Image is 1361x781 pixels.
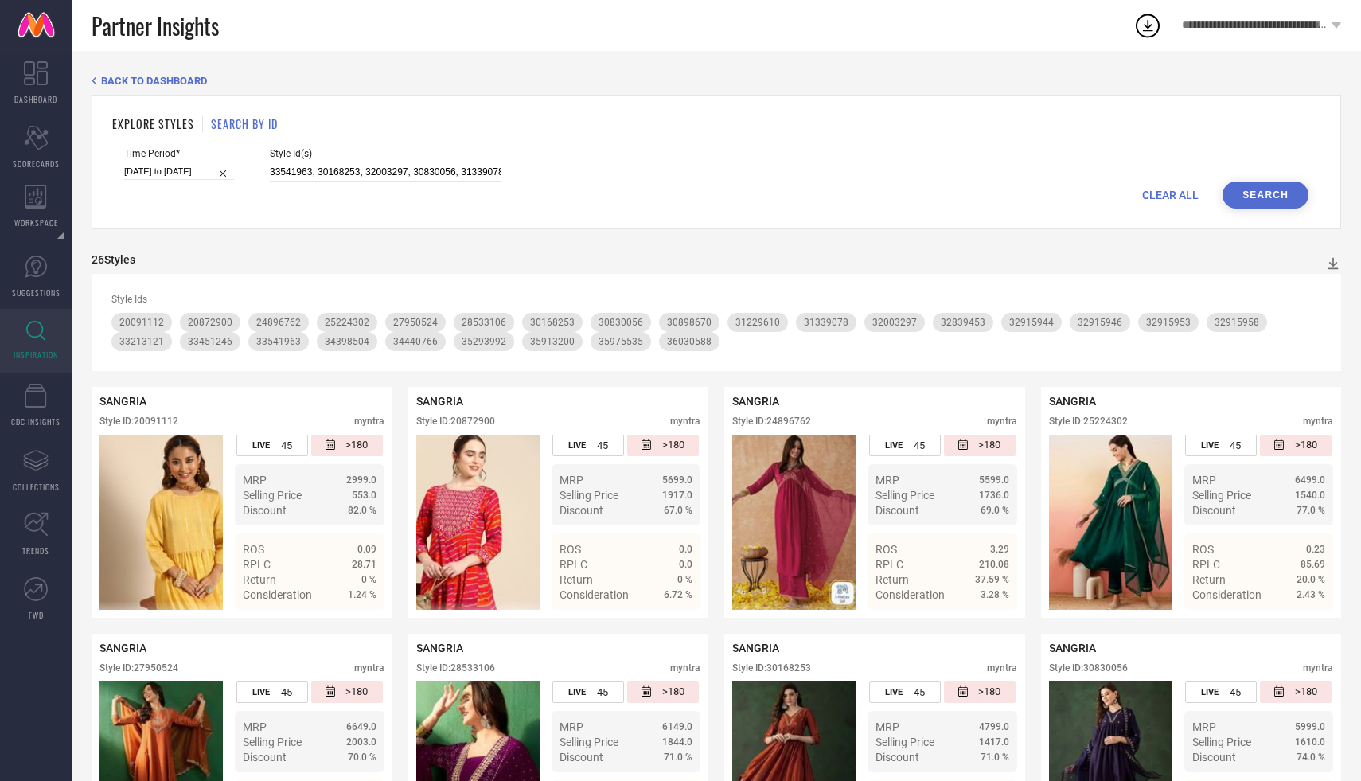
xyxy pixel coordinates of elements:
[243,543,264,556] span: ROS
[14,217,58,228] span: WORKSPACE
[732,416,811,427] div: Style ID: 24896762
[735,317,780,328] span: 31229610
[979,474,1009,486] span: 5599.0
[99,435,223,610] img: Style preview image
[243,504,287,517] span: Discount
[243,736,302,748] span: Selling Price
[1049,395,1096,408] span: SANGRIA
[99,642,146,654] span: SANGRIA
[1295,721,1325,732] span: 5999.0
[1295,474,1325,486] span: 6499.0
[345,439,368,452] span: >180
[311,435,383,456] div: Number of days since the style was first listed on the platform
[352,559,376,570] span: 28.71
[662,439,684,452] span: >180
[243,474,267,486] span: MRP
[256,336,301,347] span: 33541963
[662,490,692,501] span: 1917.0
[885,687,903,697] span: LIVE
[325,317,369,328] span: 25224302
[1192,720,1216,733] span: MRP
[1192,543,1214,556] span: ROS
[657,617,692,630] span: Details
[1289,617,1325,630] span: Details
[1192,489,1251,502] span: Selling Price
[679,559,692,570] span: 0.0
[1049,435,1172,610] div: Click to view image
[869,435,941,456] div: Number of days the style has been live on the platform
[243,751,287,763] span: Discount
[416,642,463,654] span: SANGRIA
[560,489,618,502] span: Selling Price
[1230,686,1241,698] span: 45
[875,489,934,502] span: Selling Price
[560,751,603,763] span: Discount
[941,317,985,328] span: 32839453
[944,435,1016,456] div: Number of days since the style was first listed on the platform
[1049,662,1128,674] div: Style ID: 30830056
[13,481,60,493] span: COLLECTIONS
[416,395,463,408] span: SANGRIA
[987,662,1017,674] div: myntra
[667,336,712,347] span: 36030588
[560,720,583,733] span: MRP
[944,681,1016,703] div: Number of days since the style was first listed on the platform
[270,148,501,159] span: Style Id(s)
[13,158,60,170] span: SCORECARDS
[667,317,712,328] span: 30898670
[568,687,586,697] span: LIVE
[416,435,540,610] div: Click to view image
[12,287,60,299] span: SUGGESTIONS
[1306,544,1325,555] span: 0.23
[875,573,909,586] span: Return
[346,721,376,732] span: 6649.0
[345,685,368,699] span: >180
[462,336,506,347] span: 35293992
[1185,681,1257,703] div: Number of days the style has been live on the platform
[1049,416,1128,427] div: Style ID: 25224302
[325,617,376,630] a: Details
[99,395,146,408] span: SANGRIA
[957,617,1009,630] a: Details
[641,617,692,630] a: Details
[1192,751,1236,763] span: Discount
[252,687,270,697] span: LIVE
[530,336,575,347] span: 35913200
[348,752,376,763] span: 70.0 %
[92,10,219,42] span: Partner Insights
[416,416,495,427] div: Style ID: 20872900
[1295,736,1325,748] span: 1610.0
[732,662,811,674] div: Style ID: 30168253
[1223,182,1308,209] button: Search
[670,416,700,427] div: myntra
[664,589,692,600] span: 6.72 %
[1260,681,1332,703] div: Number of days since the style was first listed on the platform
[627,435,699,456] div: Number of days since the style was first listed on the platform
[354,662,384,674] div: myntra
[236,681,308,703] div: Number of days the style has been live on the platform
[1009,317,1054,328] span: 32915944
[560,543,581,556] span: ROS
[1297,752,1325,763] span: 74.0 %
[869,681,941,703] div: Number of days the style has been live on the platform
[92,75,1341,87] div: Back TO Dashboard
[124,163,234,180] input: Select time period
[1078,317,1122,328] span: 32915946
[979,736,1009,748] span: 1417.0
[1192,474,1216,486] span: MRP
[597,686,608,698] span: 45
[664,752,692,763] span: 71.0 %
[979,490,1009,501] span: 1736.0
[99,435,223,610] div: Click to view image
[560,588,629,601] span: Consideration
[560,474,583,486] span: MRP
[1142,189,1199,201] span: CLEAR ALL
[101,75,207,87] span: BACK TO DASHBOARD
[670,662,700,674] div: myntra
[732,435,856,610] img: Style preview image
[662,685,684,699] span: >180
[14,349,58,361] span: INSPIRATION
[979,721,1009,732] span: 4799.0
[987,416,1017,427] div: myntra
[462,317,506,328] span: 28533106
